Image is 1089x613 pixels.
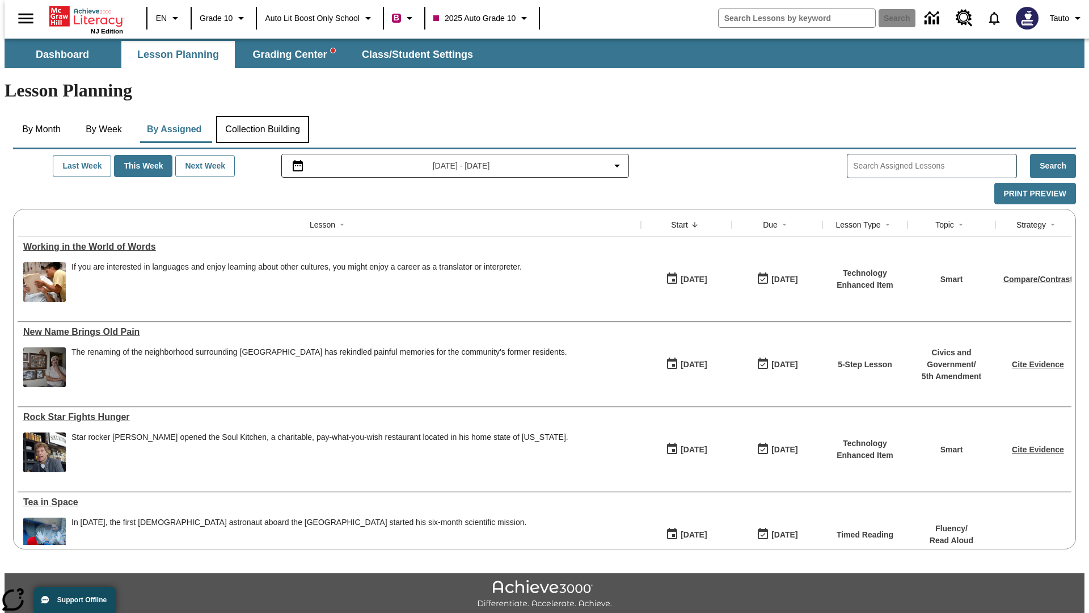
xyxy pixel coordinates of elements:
[838,359,892,371] p: 5-Step Lesson
[71,433,568,442] div: Star rocker [PERSON_NAME] opened the Soul Kitchen, a charitable, pay-what-you-wish restaurant loc...
[175,155,235,177] button: Next Week
[881,218,894,232] button: Sort
[853,158,1016,174] input: Search Assigned Lessons
[200,12,233,24] span: Grade 10
[681,358,707,372] div: [DATE]
[719,9,875,27] input: search field
[1012,445,1064,454] a: Cite Evidence
[387,8,421,28] button: Boost Class color is violet red. Change class color
[137,48,219,61] span: Lesson Planning
[771,272,797,287] div: [DATE]
[681,272,707,287] div: [DATE]
[71,518,526,527] div: In [DATE], the first [DEMOGRAPHIC_DATA] astronaut aboard the [GEOGRAPHIC_DATA] started his six-mo...
[23,347,66,387] img: dodgertown_121813.jpg
[994,183,1076,205] button: Print Preview
[23,433,66,472] img: A man in a restaurant with jars and dishes in the background and a sign that says Soul Kitchen. R...
[57,596,107,604] span: Support Offline
[49,4,123,35] div: Home
[913,371,990,383] p: 5th Amendment
[121,41,235,68] button: Lesson Planning
[771,443,797,457] div: [DATE]
[138,116,210,143] button: By Assigned
[1030,154,1076,178] button: Search
[1046,218,1060,232] button: Sort
[335,218,349,232] button: Sort
[671,219,688,230] div: Start
[237,41,351,68] button: Grading Center
[71,347,567,387] span: The renaming of the neighborhood surrounding Dodger Stadium has rekindled painful memories for th...
[252,48,335,61] span: Grading Center
[828,438,902,461] p: Technology Enhanced Item
[265,12,360,24] span: Auto Lit Boost only School
[837,529,893,541] p: Timed Reading
[433,12,516,24] span: 2025 Auto Grade 10
[662,268,711,290] button: 10/07/25: First time the lesson was available
[71,433,568,472] div: Star rocker Jon Bon Jovi opened the Soul Kitchen, a charitable, pay-what-you-wish restaurant loca...
[681,528,707,542] div: [DATE]
[260,8,379,28] button: School: Auto Lit Boost only School, Select your school
[681,443,707,457] div: [DATE]
[1012,360,1064,369] a: Cite Evidence
[662,524,711,545] button: 10/06/25: First time the lesson was available
[828,267,902,291] p: Technology Enhanced Item
[778,218,791,232] button: Sort
[353,41,482,68] button: Class/Student Settings
[23,242,635,252] div: Working in the World of Words
[477,580,612,609] img: Achieve3000 Differentiate Accelerate Achieve
[688,218,702,232] button: Sort
[6,41,119,68] button: Dashboard
[75,116,132,143] button: By Week
[91,28,123,35] span: NJ Edition
[610,159,624,173] svg: Collapse Date Range Filter
[49,5,123,28] a: Home
[1016,219,1046,230] div: Strategy
[9,2,43,35] button: Open side menu
[753,439,801,460] button: 10/08/25: Last day the lesson can be accessed
[5,39,1084,68] div: SubNavbar
[34,587,116,613] button: Support Offline
[5,41,483,68] div: SubNavbar
[1016,7,1039,30] img: Avatar
[310,219,335,230] div: Lesson
[23,327,635,337] div: New Name Brings Old Pain
[114,155,172,177] button: This Week
[763,219,778,230] div: Due
[930,535,973,547] p: Read Aloud
[940,444,963,456] p: Smart
[151,8,187,28] button: Language: EN, Select a language
[753,268,801,290] button: 10/07/25: Last day the lesson can be accessed
[71,518,526,557] div: In December 2015, the first British astronaut aboard the International Space Station started his ...
[930,523,973,535] p: Fluency /
[13,116,70,143] button: By Month
[216,116,309,143] button: Collection Building
[23,327,635,337] a: New Name Brings Old Pain, Lessons
[71,262,522,272] div: If you are interested in languages and enjoy learning about other cultures, you might enjoy a car...
[5,80,1084,101] h1: Lesson Planning
[753,354,801,375] button: 10/13/25: Last day the lesson can be accessed
[71,262,522,302] div: If you are interested in languages and enjoy learning about other cultures, you might enjoy a car...
[53,155,111,177] button: Last Week
[23,497,635,507] div: Tea in Space
[954,218,968,232] button: Sort
[918,3,949,34] a: Data Center
[1045,8,1089,28] button: Profile/Settings
[23,518,66,557] img: An astronaut, the first from the United Kingdom to travel to the International Space Station, wav...
[1009,3,1045,33] button: Select a new avatar
[23,412,635,422] a: Rock Star Fights Hunger , Lessons
[23,262,66,302] img: An interpreter holds a document for a patient at a hospital. Interpreters help people by translat...
[36,48,89,61] span: Dashboard
[429,8,535,28] button: Class: 2025 Auto Grade 10, Select your class
[662,439,711,460] button: 10/06/25: First time the lesson was available
[662,354,711,375] button: 10/07/25: First time the lesson was available
[980,3,1009,33] a: Notifications
[771,358,797,372] div: [DATE]
[753,524,801,545] button: 10/12/25: Last day the lesson can be accessed
[23,412,635,422] div: Rock Star Fights Hunger
[940,274,963,285] p: Smart
[1050,12,1069,24] span: Tauto
[433,160,490,172] span: [DATE] - [DATE]
[195,8,252,28] button: Grade: Grade 10, Select a grade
